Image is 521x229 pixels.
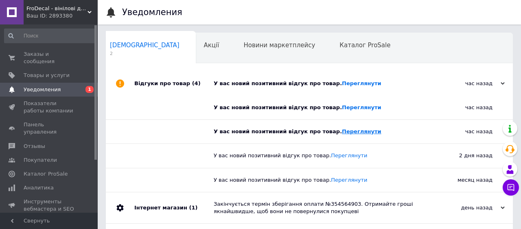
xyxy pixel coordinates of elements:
[411,120,513,143] div: час назад
[24,143,45,150] span: Отзывы
[214,128,411,135] div: У вас новий позитивний відгук про товар.
[24,184,54,192] span: Аналитика
[26,5,88,12] span: FroDecal - вінілові декоративні наклейки на стіни, скло, дзеркала
[24,100,75,114] span: Показатели работы компании
[134,192,214,223] div: Інтернет магазин
[24,121,75,136] span: Панель управления
[214,80,423,87] div: У вас новий позитивний відгук про товар.
[24,72,70,79] span: Товары и услуги
[214,152,411,159] div: У вас новий позитивний відгук про товар.
[423,80,505,87] div: час назад
[214,200,423,215] div: Закінчується термін зберігання оплати №354564903. Отримайте гроші якнайшвидше, щоб вони не поверн...
[411,96,513,119] div: час назад
[192,80,201,86] span: (4)
[411,144,513,167] div: 2 дня назад
[85,86,94,93] span: 1
[4,29,96,43] input: Поиск
[423,204,505,211] div: день назад
[122,7,182,17] h1: Уведомления
[411,168,513,192] div: месяц назад
[339,42,390,49] span: Каталог ProSale
[110,42,180,49] span: [DEMOGRAPHIC_DATA]
[24,51,75,65] span: Заказы и сообщения
[204,42,219,49] span: Акції
[24,86,61,93] span: Уведомления
[24,198,75,213] span: Инструменты вебмастера и SEO
[24,170,68,178] span: Каталог ProSale
[342,128,381,134] a: Переглянути
[342,80,381,86] a: Переглянути
[331,177,367,183] a: Переглянути
[214,176,411,184] div: У вас новий позитивний відгук про товар.
[134,71,214,96] div: Відгуки про товар
[503,179,519,196] button: Чат с покупателем
[243,42,315,49] span: Новини маркетплейсу
[110,51,180,57] span: 2
[189,205,197,211] span: (1)
[342,104,381,110] a: Переглянути
[331,152,367,159] a: Переглянути
[26,12,98,20] div: Ваш ID: 2893380
[24,156,57,164] span: Покупатели
[214,104,411,111] div: У вас новий позитивний відгук про товар.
